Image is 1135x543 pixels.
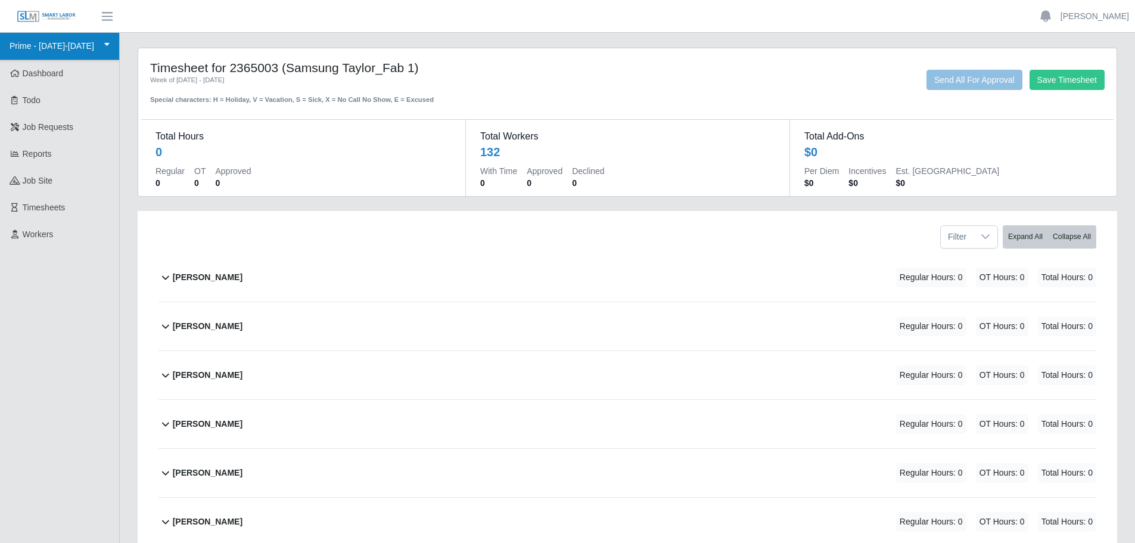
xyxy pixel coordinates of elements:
span: Job Requests [23,122,74,132]
span: Regular Hours: 0 [896,414,966,434]
span: Filter [941,226,974,248]
span: Todo [23,95,41,105]
dt: Regular [156,165,185,177]
div: Special characters: H = Holiday, V = Vacation, S = Sick, X = No Call No Show, E = Excused [150,85,537,105]
span: Regular Hours: 0 [896,365,966,385]
span: Regular Hours: 0 [896,512,966,532]
button: Expand All [1003,225,1048,249]
b: [PERSON_NAME] [173,320,242,333]
button: Collapse All [1047,225,1096,249]
dd: 0 [156,177,185,189]
span: Workers [23,229,54,239]
div: Week of [DATE] - [DATE] [150,75,537,85]
button: Send All For Approval [926,70,1022,90]
span: Total Hours: 0 [1038,365,1096,385]
span: OT Hours: 0 [976,512,1028,532]
dt: With Time [480,165,517,177]
span: OT Hours: 0 [976,365,1028,385]
div: 0 [156,144,162,160]
button: [PERSON_NAME] Regular Hours: 0 OT Hours: 0 Total Hours: 0 [158,253,1096,302]
span: Total Hours: 0 [1038,317,1096,336]
span: Regular Hours: 0 [896,463,966,483]
dd: 0 [194,177,206,189]
b: [PERSON_NAME] [173,516,242,528]
span: Total Hours: 0 [1038,268,1096,287]
dd: 0 [527,177,562,189]
span: Regular Hours: 0 [896,317,966,336]
dt: OT [194,165,206,177]
dd: 0 [572,177,604,189]
dd: $0 [804,177,839,189]
span: Dashboard [23,69,64,78]
span: Regular Hours: 0 [896,268,966,287]
dd: $0 [895,177,999,189]
span: Reports [23,149,52,159]
img: SLM Logo [17,10,76,23]
dd: 0 [480,177,517,189]
span: Total Hours: 0 [1038,463,1096,483]
span: OT Hours: 0 [976,414,1028,434]
dt: Approved [215,165,251,177]
span: Total Hours: 0 [1038,414,1096,434]
dt: Incentives [848,165,886,177]
dt: Approved [527,165,562,177]
div: bulk actions [1003,225,1096,249]
dt: Est. [GEOGRAPHIC_DATA] [895,165,999,177]
dt: Total Add-Ons [804,129,1099,144]
dt: Total Workers [480,129,775,144]
h4: Timesheet for 2365003 (Samsung Taylor_Fab 1) [150,60,537,75]
dt: Declined [572,165,604,177]
button: [PERSON_NAME] Regular Hours: 0 OT Hours: 0 Total Hours: 0 [158,302,1096,350]
dd: $0 [848,177,886,189]
span: Timesheets [23,203,66,212]
div: 132 [480,144,500,160]
span: OT Hours: 0 [976,268,1028,287]
b: [PERSON_NAME] [173,369,242,381]
b: [PERSON_NAME] [173,271,242,284]
span: OT Hours: 0 [976,317,1028,336]
dd: 0 [215,177,251,189]
span: OT Hours: 0 [976,463,1028,483]
b: [PERSON_NAME] [173,467,242,479]
button: [PERSON_NAME] Regular Hours: 0 OT Hours: 0 Total Hours: 0 [158,400,1096,448]
b: [PERSON_NAME] [173,418,242,430]
button: [PERSON_NAME] Regular Hours: 0 OT Hours: 0 Total Hours: 0 [158,449,1096,497]
span: job site [23,176,53,185]
a: [PERSON_NAME] [1061,10,1129,23]
button: Save Timesheet [1030,70,1105,90]
dt: Per Diem [804,165,839,177]
button: [PERSON_NAME] Regular Hours: 0 OT Hours: 0 Total Hours: 0 [158,351,1096,399]
div: $0 [804,144,817,160]
span: Total Hours: 0 [1038,512,1096,532]
dt: Total Hours [156,129,451,144]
